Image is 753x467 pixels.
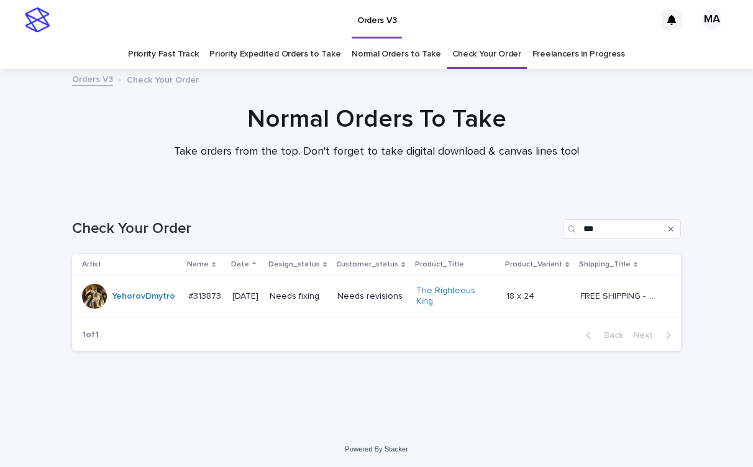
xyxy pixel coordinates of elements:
p: Product_Title [415,258,464,271]
tr: YehorovDmytro #313873#313873 [DATE]Needs fixingNeeds revisionsThe Righteous King 18 x 2418 x 24 F... [72,276,681,317]
img: stacker-logo-s-only.png [25,7,50,32]
p: Customer_status [336,258,398,271]
a: YehorovDmytro [112,291,175,302]
p: Needs revisions [337,291,406,302]
a: Priority Expedited Orders to Take [209,40,340,69]
h1: Normal Orders To Take [72,104,681,134]
p: Product_Variant [505,258,562,271]
p: 18 x 24 [506,289,537,302]
input: Search [563,219,681,239]
p: Date [231,258,249,271]
p: #313873 [188,289,224,302]
p: FREE SHIPPING - preview in 1-2 business days, after your approval delivery will take 5-10 b.d. [580,289,660,302]
span: Next [633,331,660,340]
a: The Righteous King [416,286,494,307]
p: Design_status [268,258,320,271]
p: Needs fixing [270,291,327,302]
a: Normal Orders to Take [352,40,441,69]
p: Shipping_Title [579,258,631,271]
button: Back [576,330,628,341]
p: 1 of 1 [72,320,109,350]
p: [DATE] [232,291,260,302]
button: Next [628,330,681,341]
h1: Check Your Order [72,220,558,238]
span: Back [596,331,623,340]
p: Name [187,258,209,271]
div: MA [702,10,722,30]
p: Artist [82,258,101,271]
a: Powered By Stacker [345,445,408,453]
a: Priority Fast Track [128,40,198,69]
p: Take orders from the top. Don't forget to take digital download & canvas lines too! [128,145,625,159]
a: Check Your Order [452,40,521,69]
a: Freelancers in Progress [532,40,625,69]
p: Check Your Order [127,72,199,86]
a: Orders V3 [72,71,113,86]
